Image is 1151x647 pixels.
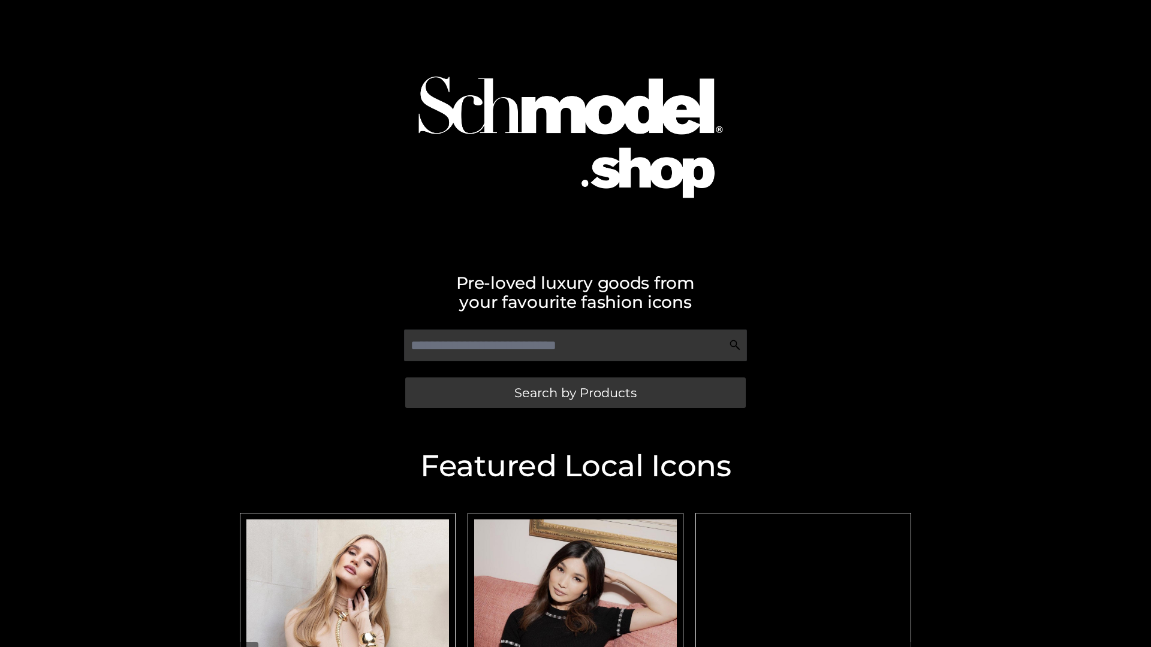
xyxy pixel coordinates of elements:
[514,386,637,399] span: Search by Products
[405,377,746,408] a: Search by Products
[729,339,741,351] img: Search Icon
[234,273,917,312] h2: Pre-loved luxury goods from your favourite fashion icons
[234,451,917,481] h2: Featured Local Icons​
